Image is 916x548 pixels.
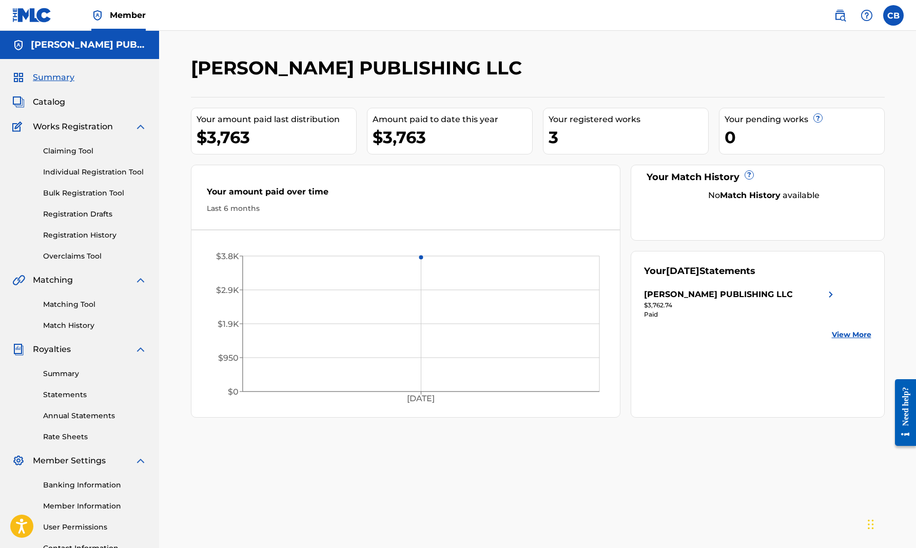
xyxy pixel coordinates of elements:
[868,509,874,540] div: Drag
[644,170,871,184] div: Your Match History
[33,274,73,286] span: Matching
[43,480,147,491] a: Banking Information
[134,343,147,356] img: expand
[227,387,238,397] tspan: $0
[43,188,147,199] a: Bulk Registration Tool
[43,368,147,379] a: Summary
[644,310,837,319] div: Paid
[33,455,106,467] span: Member Settings
[830,5,850,26] a: Public Search
[134,455,147,467] img: expand
[12,71,74,84] a: SummarySummary
[134,121,147,133] img: expand
[43,146,147,156] a: Claiming Tool
[43,389,147,400] a: Statements
[825,288,837,301] img: right chevron icon
[134,274,147,286] img: expand
[12,455,25,467] img: Member Settings
[666,265,699,277] span: [DATE]
[644,301,837,310] div: $3,762.74
[191,56,527,80] h2: [PERSON_NAME] PUBLISHING LLC
[12,8,52,23] img: MLC Logo
[834,9,846,22] img: search
[207,186,605,203] div: Your amount paid over time
[644,288,793,301] div: [PERSON_NAME] PUBLISHING LLC
[887,370,916,455] iframe: Resource Center
[33,343,71,356] span: Royalties
[216,285,239,295] tspan: $2.9K
[12,96,25,108] img: Catalog
[33,71,74,84] span: Summary
[197,113,356,126] div: Your amount paid last distribution
[814,114,822,122] span: ?
[110,9,146,21] span: Member
[861,9,873,22] img: help
[33,121,113,133] span: Works Registration
[31,39,147,51] h5: CECILE BARKER PUBLISHING LLC
[745,171,753,179] span: ?
[856,5,877,26] div: Help
[197,126,356,149] div: $3,763
[43,501,147,512] a: Member Information
[12,71,25,84] img: Summary
[373,113,532,126] div: Amount paid to date this year
[12,39,25,51] img: Accounts
[549,126,708,149] div: 3
[43,522,147,533] a: User Permissions
[725,113,884,126] div: Your pending works
[43,209,147,220] a: Registration Drafts
[33,96,65,108] span: Catalog
[373,126,532,149] div: $3,763
[644,288,837,319] a: [PERSON_NAME] PUBLISHING LLCright chevron icon$3,762.74Paid
[218,353,238,363] tspan: $950
[43,230,147,241] a: Registration History
[43,299,147,310] a: Matching Tool
[720,190,781,200] strong: Match History
[43,432,147,442] a: Rate Sheets
[91,9,104,22] img: Top Rightsholder
[12,96,65,108] a: CatalogCatalog
[407,394,435,404] tspan: [DATE]
[12,274,25,286] img: Matching
[43,167,147,178] a: Individual Registration Tool
[832,329,871,340] a: View More
[549,113,708,126] div: Your registered works
[43,320,147,331] a: Match History
[657,189,871,202] div: No available
[644,264,755,278] div: Your Statements
[865,499,916,548] iframe: Chat Widget
[725,126,884,149] div: 0
[43,251,147,262] a: Overclaims Tool
[207,203,605,214] div: Last 6 months
[216,251,239,261] tspan: $3.8K
[883,5,904,26] div: User Menu
[43,410,147,421] a: Annual Statements
[12,343,25,356] img: Royalties
[217,319,239,329] tspan: $1.9K
[12,121,26,133] img: Works Registration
